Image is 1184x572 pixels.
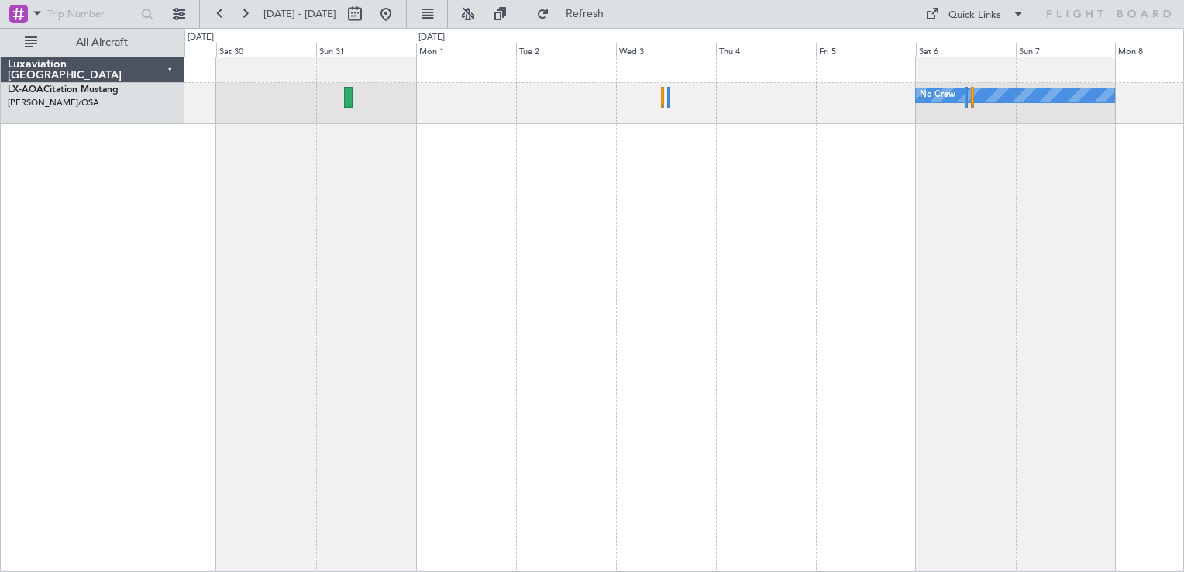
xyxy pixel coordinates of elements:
button: All Aircraft [17,30,168,55]
span: Refresh [552,9,618,19]
div: [DATE] [418,31,445,44]
div: Sat 30 [216,43,316,57]
input: Trip Number [47,2,136,26]
div: [DATE] [188,31,214,44]
span: [DATE] - [DATE] [263,7,336,21]
div: Fri 5 [816,43,916,57]
div: Sun 7 [1016,43,1116,57]
div: Thu 4 [716,43,816,57]
div: Tue 2 [516,43,616,57]
div: No Crew [920,84,955,107]
span: LX-AOA [8,85,43,95]
div: Sat 6 [916,43,1016,57]
a: LX-AOACitation Mustang [8,85,119,95]
div: Sun 31 [316,43,416,57]
button: Refresh [529,2,622,26]
span: All Aircraft [40,37,163,48]
div: Mon 1 [416,43,516,57]
div: Wed 3 [616,43,716,57]
button: Quick Links [917,2,1032,26]
a: [PERSON_NAME]/QSA [8,97,99,109]
div: Quick Links [948,8,1001,23]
